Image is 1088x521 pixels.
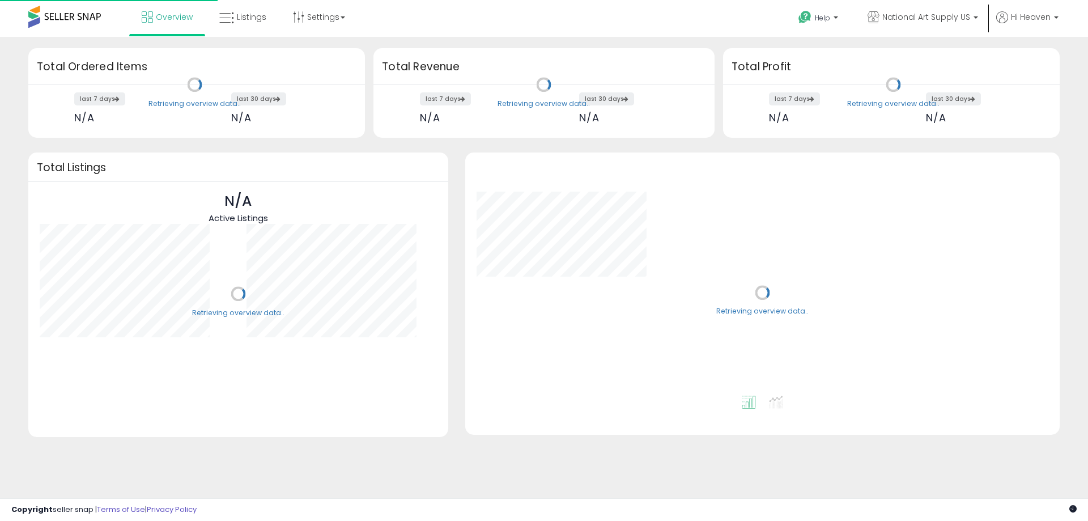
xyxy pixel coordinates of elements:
[815,13,830,23] span: Help
[148,99,241,109] div: Retrieving overview data..
[97,504,145,515] a: Terms of Use
[11,505,197,515] div: seller snap | |
[11,504,53,515] strong: Copyright
[156,11,193,23] span: Overview
[882,11,970,23] span: National Art Supply US
[498,99,590,109] div: Retrieving overview data..
[847,99,940,109] div: Retrieving overview data..
[237,11,266,23] span: Listings
[1011,11,1051,23] span: Hi Heaven
[147,504,197,515] a: Privacy Policy
[789,2,849,37] a: Help
[996,11,1059,37] a: Hi Heaven
[716,307,809,317] div: Retrieving overview data..
[798,10,812,24] i: Get Help
[192,308,284,318] div: Retrieving overview data..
